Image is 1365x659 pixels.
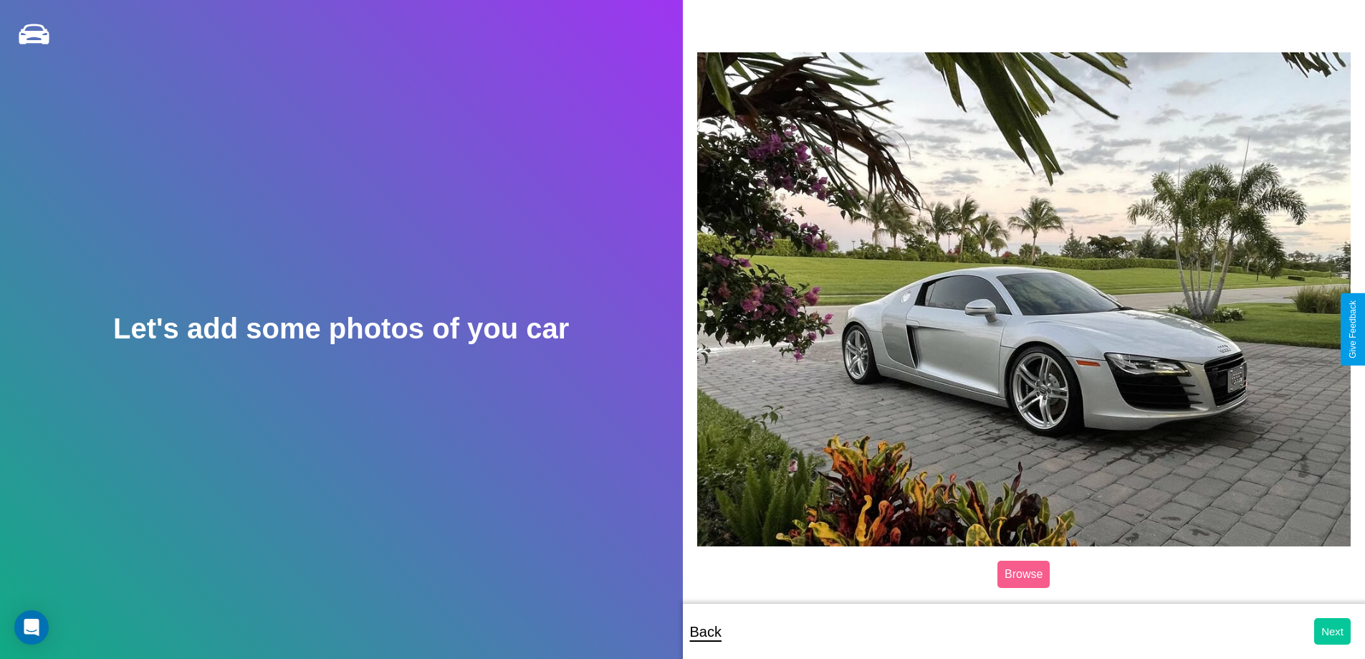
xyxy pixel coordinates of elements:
[113,313,569,345] h2: Let's add some photos of you car
[997,561,1050,588] label: Browse
[1314,618,1351,645] button: Next
[14,610,49,645] div: Open Intercom Messenger
[1348,300,1358,359] div: Give Feedback
[697,52,1351,546] img: posted
[690,619,722,645] p: Back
